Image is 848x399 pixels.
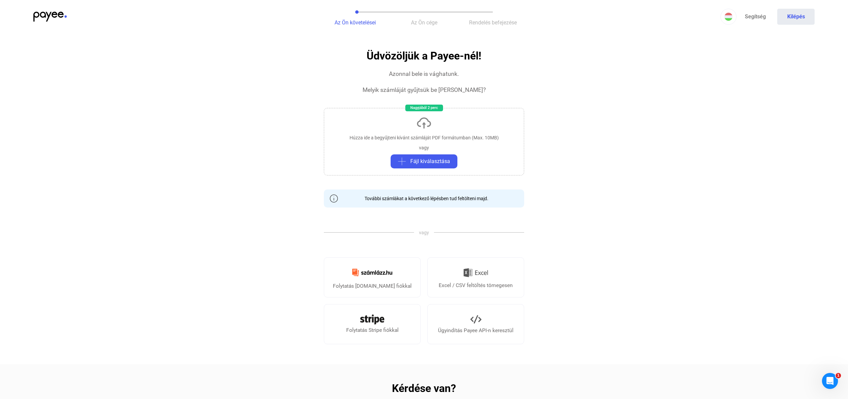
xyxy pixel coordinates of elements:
[736,9,774,25] a: Segítség
[416,115,432,131] img: upload-cloud
[324,304,421,344] a: Folytatás Stripe fiókkal
[367,50,481,62] h1: Üdvözöljük a Payee-nél!
[427,304,524,344] a: Ügyindítás Payee API-n keresztül
[330,194,338,203] img: info-grey-outline
[360,314,384,324] img: Stripe
[360,195,488,202] div: További számlákat a következő lépésben tud feltölteni majd.
[438,326,513,335] div: Ügyindítás Payee API-n keresztül
[463,266,488,280] img: Excel
[822,373,838,389] iframe: Intercom live chat
[333,282,412,290] div: Folytatás [DOMAIN_NAME] fiókkal
[324,257,421,297] a: Folytatás [DOMAIN_NAME] fiókkal
[335,19,376,26] span: Az Ön követelései
[720,9,736,25] button: HU
[724,13,732,21] img: HU
[410,157,450,165] span: Fájl kiválasztása
[348,265,396,280] img: Számlázz.hu
[346,326,399,334] div: Folytatás Stripe fiókkal
[392,384,456,392] h2: Kérdése van?
[391,154,457,168] button: plus-greyFájl kiválasztása
[398,157,406,165] img: plus-grey
[350,134,499,141] div: Húzza ide a begyűjteni kívánt számláját PDF formátumban (Max. 10MB)
[777,9,815,25] button: Kilépés
[469,19,517,26] span: Rendelés befejezése
[427,257,524,297] a: Excel / CSV feltöltés tömegesen
[411,19,437,26] span: Az Ön cége
[389,70,459,78] div: Azonnal bele is vághatunk.
[470,314,481,325] img: API
[419,144,429,151] div: vagy
[33,12,67,22] img: payee-logo
[414,229,434,236] span: vagy
[439,281,513,289] div: Excel / CSV feltöltés tömegesen
[363,86,486,94] div: Melyik számláját gyűjtsük be [PERSON_NAME]?
[836,373,841,378] span: 1
[405,105,443,111] div: Nagyjából 2 perc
